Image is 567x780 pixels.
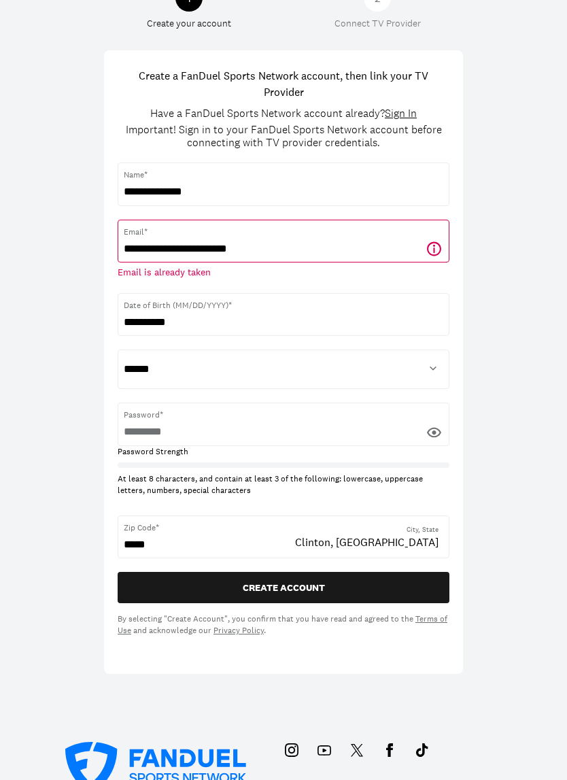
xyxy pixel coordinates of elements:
div: Email is already taken [118,266,449,279]
div: Have a FanDuel Sports Network account already? [150,107,417,120]
a: Privacy Policy [213,625,264,636]
div: By selecting "Create Account", you confirm that you have read and agreed to the and acknowledge o... [118,613,449,637]
div: Important! Sign in to your FanDuel Sports Network account before connecting with TV provider cred... [118,123,449,149]
span: Password* [124,409,443,421]
div: Password Strength [118,446,283,458]
span: Email* [124,226,443,238]
a: Terms of Use [118,613,447,636]
div: Create your account [147,18,231,30]
div: At least 8 characters, and contain at least 3 of the following: lowercase, uppercase letters, num... [118,473,449,496]
div: City, State [407,525,439,535]
span: Sign In [385,106,417,120]
button: CREATE ACCOUNT [118,572,449,603]
div: Connect TV Provider [334,18,421,30]
h1: Create a FanDuel Sports Network account, then link your TV Provider [118,67,449,100]
div: Clinton, [GEOGRAPHIC_DATA] [295,535,439,549]
span: Name* [124,169,443,181]
span: Date of Birth (MM/DD/YYYY)* [124,299,443,311]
